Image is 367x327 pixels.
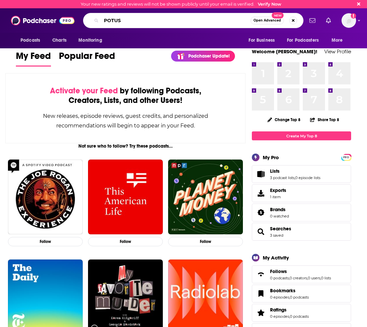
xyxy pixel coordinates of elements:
[270,207,286,212] span: Brands
[270,187,286,193] span: Exports
[78,36,102,45] span: Monitoring
[252,265,351,283] span: Follows
[270,175,295,180] a: 3 podcast lists
[327,34,351,47] button: open menu
[8,237,83,247] button: Follow
[251,17,284,24] button: Open AdvancedNew
[252,165,351,183] span: Lists
[254,308,267,317] a: Ratings
[270,214,289,218] a: 0 watched
[252,285,351,303] span: Bookmarks
[270,268,287,274] span: Follows
[270,307,287,313] span: Ratings
[254,227,267,236] a: Searches
[258,2,281,7] a: Verify Now
[270,268,331,274] a: Follows
[270,168,280,174] span: Lists
[351,13,356,19] svg: Email not verified
[252,304,351,322] span: Ratings
[310,113,340,126] button: Share Top 8
[270,226,291,232] a: Searches
[168,237,243,247] button: Follow
[263,116,304,124] button: Change Top 8
[332,36,343,45] span: More
[39,86,212,105] div: by following Podcasts, Creators, Lists, and other Users!
[263,154,279,161] div: My Pro
[59,50,115,67] a: Popular Feed
[16,50,51,67] a: My Feed
[270,233,283,238] a: 3 saved
[307,15,318,26] a: Show notifications dropdown
[252,131,351,140] a: Create My Top 8
[254,289,267,298] a: Bookmarks
[74,34,111,47] button: open menu
[253,19,281,22] span: Open Advanced
[270,195,286,199] span: 1 item
[244,34,283,47] button: open menu
[270,276,289,280] a: 0 podcasts
[168,160,243,234] img: Planet Money
[48,34,70,47] a: Charts
[254,189,267,198] span: Exports
[342,13,356,28] button: Show profile menu
[52,36,67,45] span: Charts
[323,15,334,26] a: Show notifications dropdown
[324,48,351,55] a: View Profile
[272,12,284,19] span: New
[270,288,309,294] a: Bookmarks
[263,255,289,261] div: My Activity
[252,204,351,221] span: Brands
[342,13,356,28] img: User Profile
[5,143,246,149] div: Not sure who to follow? Try these podcasts...
[16,34,49,47] button: open menu
[289,276,290,280] span: ,
[88,237,163,247] button: Follow
[254,169,267,179] a: Lists
[21,36,40,45] span: Podcasts
[252,223,351,241] span: Searches
[283,34,328,47] button: open menu
[295,175,320,180] a: 0 episode lists
[290,295,309,300] a: 0 podcasts
[290,314,309,319] a: 0 podcasts
[88,160,163,234] img: This American Life
[249,36,275,45] span: For Business
[83,13,303,28] div: Search podcasts, credits, & more...
[308,276,320,280] a: 0 users
[342,155,350,160] a: PRO
[287,36,319,45] span: For Podcasters
[81,2,281,7] div: Your new ratings and reviews will not be shown publicly until your email is verified.
[270,168,320,174] a: Lists
[307,276,308,280] span: ,
[50,86,118,96] span: Activate your Feed
[270,307,309,313] a: Ratings
[270,288,296,294] span: Bookmarks
[295,175,295,180] span: ,
[321,276,331,280] a: 0 lists
[16,50,51,66] span: My Feed
[254,208,267,217] a: Brands
[8,160,83,234] img: The Joe Rogan Experience
[252,184,351,202] a: Exports
[59,50,115,66] span: Popular Feed
[342,13,356,28] span: Logged in as charlottestone
[270,314,289,319] a: 0 episodes
[11,14,74,27] img: Podchaser - Follow, Share and Rate Podcasts
[270,295,289,300] a: 0 episodes
[270,207,289,212] a: Brands
[254,270,267,279] a: Follows
[290,276,307,280] a: 0 creators
[188,53,230,59] p: Podchaser Update!
[101,15,251,26] input: Search podcasts, credits, & more...
[39,111,212,130] div: New releases, episode reviews, guest credits, and personalized recommendations will begin to appe...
